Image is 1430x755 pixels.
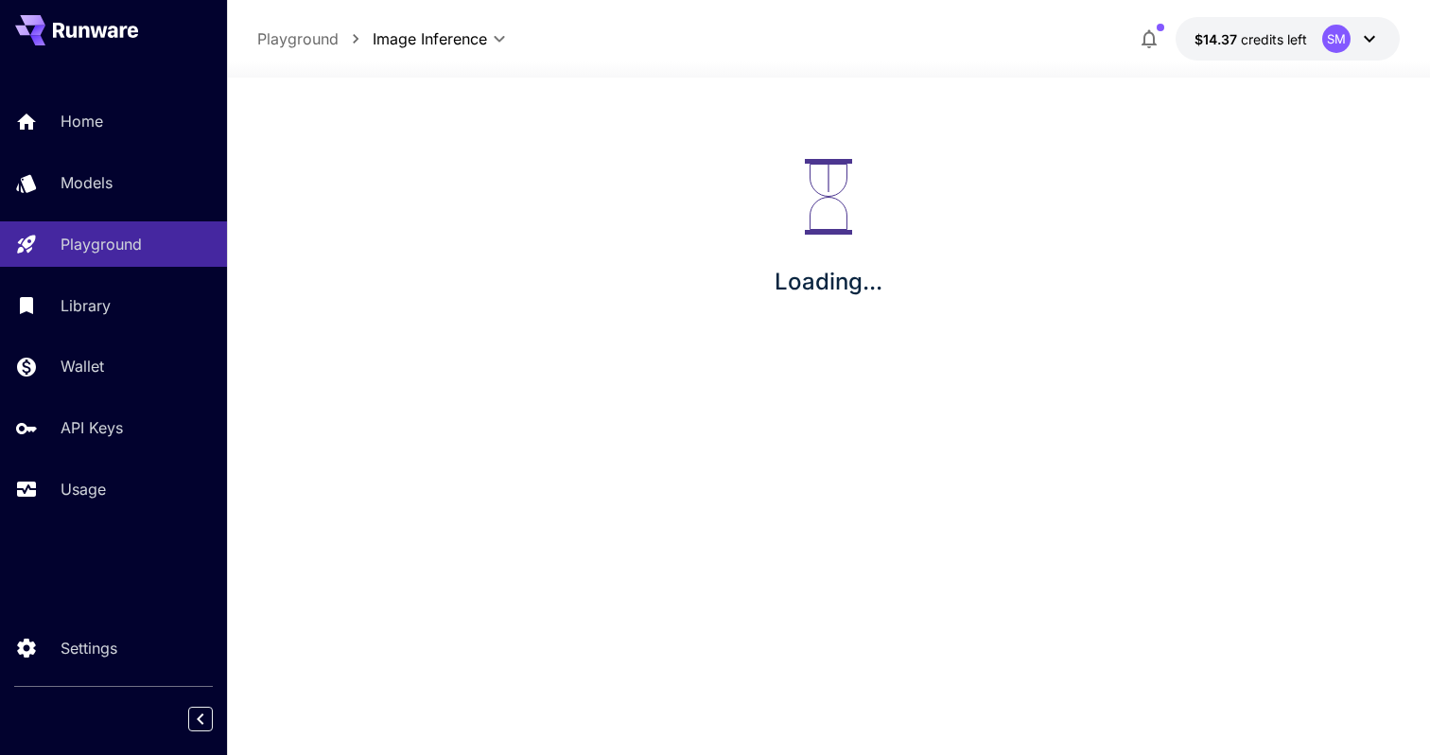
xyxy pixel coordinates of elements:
[1176,17,1400,61] button: $14.36737SM
[373,27,487,50] span: Image Inference
[1195,29,1307,49] div: $14.36737
[61,233,142,255] p: Playground
[1241,31,1307,47] span: credits left
[61,416,123,439] p: API Keys
[775,265,882,299] p: Loading...
[202,702,227,736] div: Collapse sidebar
[257,27,373,50] nav: breadcrumb
[61,110,103,132] p: Home
[61,478,106,500] p: Usage
[61,637,117,659] p: Settings
[61,355,104,377] p: Wallet
[188,707,213,731] button: Collapse sidebar
[61,171,113,194] p: Models
[257,27,339,50] a: Playground
[1322,25,1351,53] div: SM
[61,294,111,317] p: Library
[1195,31,1241,47] span: $14.37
